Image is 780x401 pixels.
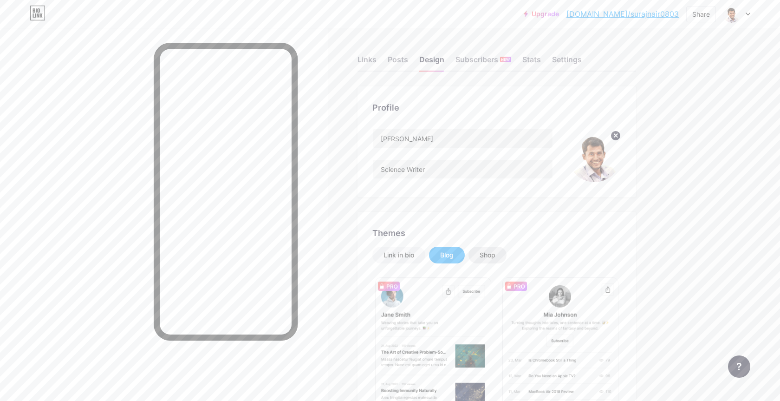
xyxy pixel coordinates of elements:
[455,54,511,71] div: Subscribers
[568,129,621,182] img: surajnair0803
[566,8,679,20] a: [DOMAIN_NAME]/surajnair0803
[440,250,454,260] div: Blog
[522,54,541,71] div: Stats
[692,9,710,19] div: Share
[383,250,414,260] div: Link in bio
[501,57,510,62] span: NEW
[480,250,495,260] div: Shop
[372,227,621,239] div: Themes
[419,54,444,71] div: Design
[388,54,408,71] div: Posts
[373,160,552,178] input: Bio
[373,129,552,148] input: Name
[372,101,621,114] div: Profile
[524,10,559,18] a: Upgrade
[357,54,377,71] div: Links
[552,54,582,71] div: Settings
[723,5,741,23] img: surajnair0803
